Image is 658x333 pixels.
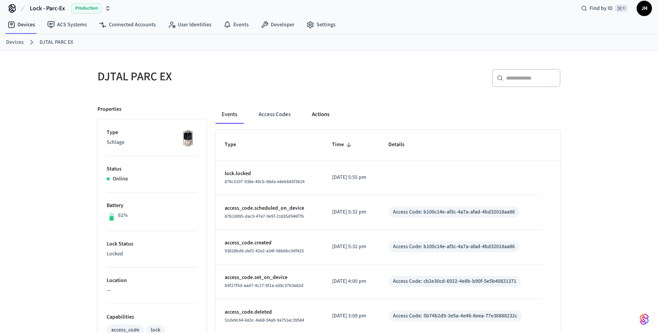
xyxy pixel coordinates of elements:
span: Lock - Parc-Ex [30,4,65,13]
p: [DATE] 5:55 pm [332,174,370,182]
span: 87b16995-dac9-47e7-9e5f-21835d946f7b [225,213,304,220]
span: Find by ID [589,5,613,12]
p: Status [107,165,197,173]
span: Production [71,3,102,13]
button: JH [637,1,652,16]
div: Access Code: b100c14e-af3c-4a7a-afad-4bd32018aa86 [393,243,515,251]
p: [DATE] 5:32 pm [332,243,370,251]
span: 876c5107-938e-40cb-98da-e8ebb65f3624 [225,178,305,185]
span: 93628bd6-def2-42e2-a34f-08b6bc0df425 [225,248,304,254]
p: Location [107,277,197,285]
span: b4f27f5d-aad7-4c27-9f1a-a39c37b3e82d [225,282,303,289]
p: Properties [97,105,121,113]
p: Locked [107,250,197,258]
a: Connected Accounts [93,18,162,32]
span: Details [388,139,414,151]
div: Access Code: 5b74b2d9-3e5a-4e48-8eea-77e36888232c [393,312,517,320]
a: Devices [2,18,41,32]
a: ACS Systems [41,18,93,32]
p: access_code.created [225,239,314,247]
span: 51de9c64-683c-4a68-94a9-9a751ec39584 [225,317,304,323]
button: Access Codes [252,105,297,124]
a: Devices [6,38,24,46]
img: SeamLogoGradient.69752ec5.svg [640,313,649,325]
span: Type [225,139,246,151]
p: lock.locked [225,170,314,178]
span: Time [332,139,354,151]
div: Access Code: b100c14e-af3c-4a7a-afad-4bd32018aa86 [393,208,515,216]
a: Events [217,18,255,32]
div: ant example [216,105,561,124]
a: Developer [255,18,300,32]
p: Schlage [107,139,197,147]
div: Access Code: cb2e30cd-6922-4e8b-b90f-5e5b40821371 [393,277,516,285]
p: [DATE] 3:09 pm [332,312,370,320]
h5: DJTAL PARC EX [97,69,324,84]
p: — [107,287,197,295]
img: Schlage Sense Smart Deadbolt with Camelot Trim, Front [178,129,197,148]
p: Online [113,175,128,183]
p: access_code.scheduled_on_device [225,204,314,212]
p: [DATE] 4:00 pm [332,277,370,285]
p: 61% [118,212,128,220]
p: Capabilities [107,313,197,321]
p: [DATE] 5:32 pm [332,208,370,216]
p: Battery [107,202,197,210]
p: Type [107,129,197,137]
a: Settings [300,18,342,32]
span: JH [637,2,651,15]
span: ⌘ K [615,5,628,12]
p: access_code.deleted [225,308,314,316]
button: Actions [306,105,335,124]
a: User Identities [162,18,217,32]
p: access_code.set_on_device [225,274,314,282]
p: Lock Status [107,240,197,248]
a: DJTAL PARC EX [40,38,73,46]
button: Events [216,105,243,124]
div: Find by ID⌘ K [575,2,634,15]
